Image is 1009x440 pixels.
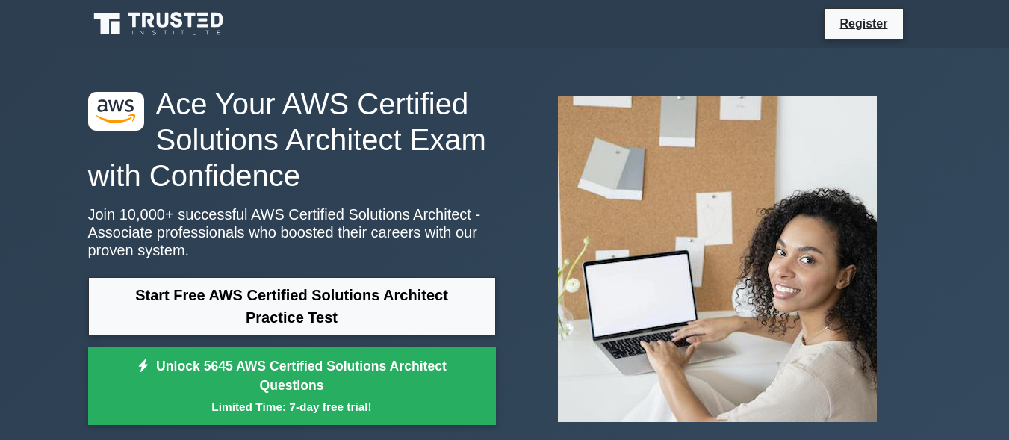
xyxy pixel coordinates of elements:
h1: Ace Your AWS Certified Solutions Architect Exam with Confidence [88,86,496,193]
small: Limited Time: 7-day free trial! [107,398,477,415]
a: Register [831,14,896,33]
p: Join 10,000+ successful AWS Certified Solutions Architect - Associate professionals who boosted t... [88,205,496,259]
a: Unlock 5645 AWS Certified Solutions Architect QuestionsLimited Time: 7-day free trial! [88,347,496,426]
a: Start Free AWS Certified Solutions Architect Practice Test [88,277,496,335]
